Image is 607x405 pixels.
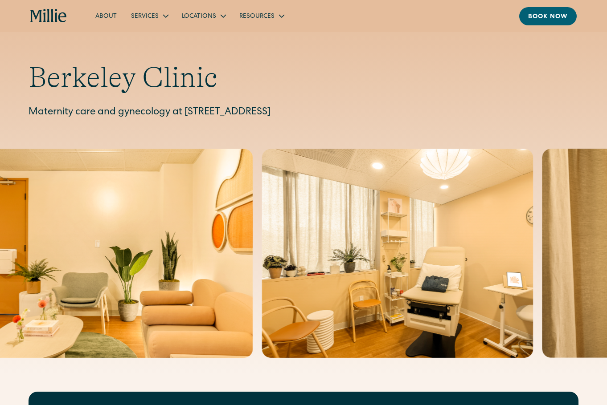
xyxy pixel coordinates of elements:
div: Services [131,12,159,21]
div: Services [124,8,175,23]
h1: Berkeley Clinic [29,61,578,95]
a: About [88,8,124,23]
div: Locations [175,8,232,23]
div: Resources [232,8,291,23]
p: Maternity care and gynecology at [STREET_ADDRESS] [29,105,578,120]
div: Locations [182,12,216,21]
div: Resources [239,12,275,21]
div: Book now [528,12,568,22]
a: home [30,9,67,23]
a: Book now [519,7,577,25]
